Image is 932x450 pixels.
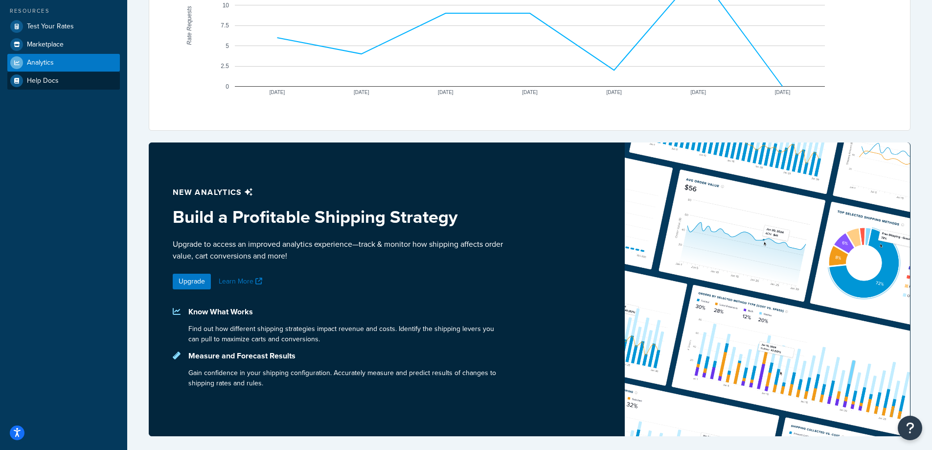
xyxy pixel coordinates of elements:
p: Find out how different shipping strategies impact revenue and costs. Identify the shipping levers... [188,324,506,344]
text: [DATE] [606,90,622,95]
a: Marketplace [7,36,120,53]
span: Marketplace [27,41,64,49]
p: Know What Works [188,305,506,319]
a: Analytics [7,54,120,71]
p: New analytics [173,186,506,199]
text: [DATE] [270,90,285,95]
p: Upgrade to access an improved analytics experience—track & monitor how shipping affects order val... [173,238,506,262]
text: 2.5 [221,63,229,70]
span: Help Docs [27,77,59,85]
text: 7.5 [221,22,229,29]
a: Test Your Rates [7,18,120,35]
text: 5 [226,43,229,49]
text: 10 [223,2,229,9]
span: Test Your Rates [27,23,74,31]
button: Open Resource Center [898,416,922,440]
p: Measure and Forecast Results [188,349,506,363]
text: 0 [226,83,229,90]
a: Help Docs [7,72,120,90]
text: [DATE] [354,90,369,95]
p: Gain confidence in your shipping configuration. Accurately measure and predict results of changes... [188,368,506,388]
text: [DATE] [775,90,791,95]
div: Resources [7,7,120,15]
span: Analytics [27,59,54,67]
text: [DATE] [438,90,454,95]
text: [DATE] [522,90,538,95]
h3: Build a Profitable Shipping Strategy [173,207,506,227]
text: [DATE] [691,90,706,95]
text: Rate Requests [186,6,193,45]
a: Learn More [219,276,265,286]
a: Upgrade [173,274,211,289]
